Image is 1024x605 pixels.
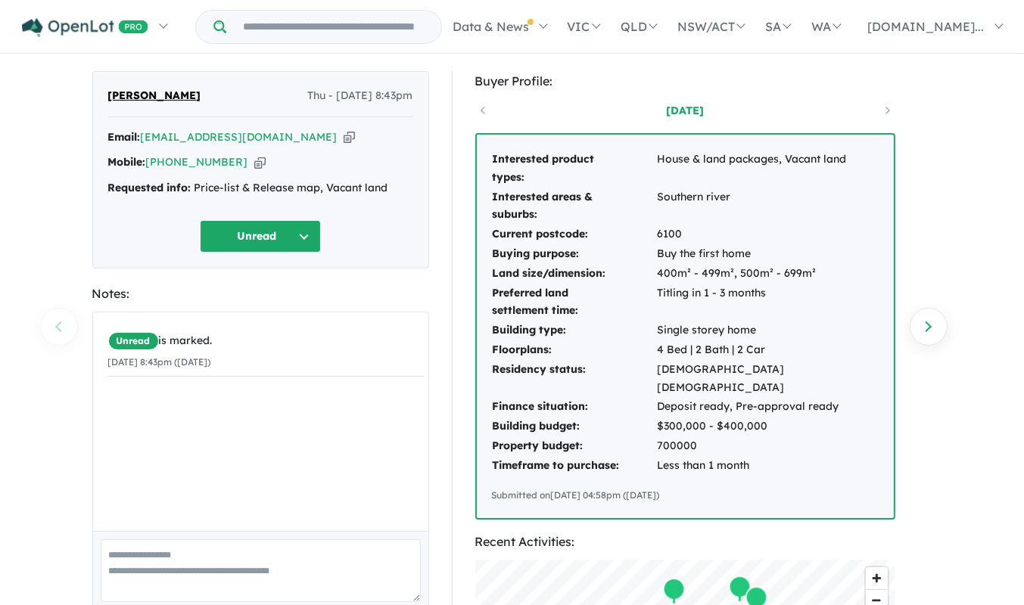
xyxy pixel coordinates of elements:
[492,188,657,225] td: Interested areas & suburbs:
[229,11,438,43] input: Try estate name, suburb, builder or developer
[657,264,879,284] td: 400m² - 499m², 500m² - 699m²
[108,181,191,194] strong: Requested info:
[492,321,657,340] td: Building type:
[657,456,879,476] td: Less than 1 month
[108,332,425,350] div: is marked.
[22,18,148,37] img: Openlot PRO Logo White
[657,321,879,340] td: Single storey home
[492,244,657,264] td: Buying purpose:
[492,488,879,503] div: Submitted on [DATE] 04:58pm ([DATE])
[492,436,657,456] td: Property budget:
[728,575,751,603] div: Map marker
[621,103,749,118] a: [DATE]
[492,360,657,398] td: Residency status:
[492,264,657,284] td: Land size/dimension:
[657,284,879,321] td: Titling in 1 - 3 months
[108,179,413,197] div: Price-list & Release map, Vacant land
[657,340,879,360] td: 4 Bed | 2 Bath | 2 Car
[657,225,879,244] td: 6100
[108,130,141,144] strong: Email:
[657,150,879,188] td: House & land packages, Vacant land
[344,129,355,145] button: Copy
[146,155,248,169] a: [PHONE_NUMBER]
[92,284,429,304] div: Notes:
[662,577,685,605] div: Map marker
[657,360,879,398] td: [DEMOGRAPHIC_DATA] [DEMOGRAPHIC_DATA]
[254,154,266,170] button: Copy
[867,19,984,34] span: [DOMAIN_NAME]...
[108,332,159,350] span: Unread
[657,436,879,456] td: 700000
[492,417,657,436] td: Building budget:
[108,87,201,105] span: [PERSON_NAME]
[492,456,657,476] td: Timeframe to purchase:
[492,150,657,188] td: Interested product types:
[308,87,413,105] span: Thu - [DATE] 8:43pm
[475,532,895,552] div: Recent Activities:
[492,397,657,417] td: Finance situation:
[108,155,146,169] strong: Mobile:
[866,567,888,589] button: Zoom in
[492,284,657,321] td: Preferred land settlement time:
[108,356,211,368] small: [DATE] 8:43pm ([DATE])
[492,225,657,244] td: Current postcode:
[141,130,338,144] a: [EMAIL_ADDRESS][DOMAIN_NAME]
[657,417,879,436] td: $300,000 - $400,000
[200,220,321,253] button: Unread
[657,244,879,264] td: Buy the first home
[475,71,895,92] div: Buyer Profile:
[657,397,879,417] td: Deposit ready, Pre-approval ready
[657,188,879,225] td: Southern river
[492,340,657,360] td: Floorplans:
